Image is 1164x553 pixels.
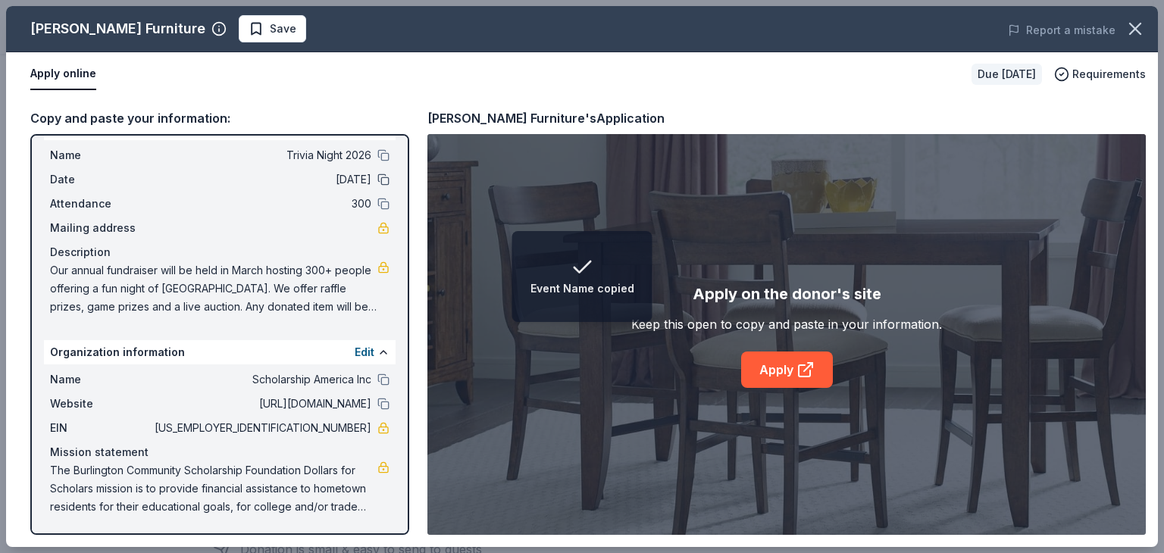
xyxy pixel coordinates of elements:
[152,146,371,164] span: Trivia Night 2026
[152,195,371,213] span: 300
[50,419,152,437] span: EIN
[50,443,390,461] div: Mission statement
[427,108,665,128] div: [PERSON_NAME] Furniture's Application
[50,195,152,213] span: Attendance
[270,20,296,38] span: Save
[50,170,152,189] span: Date
[30,58,96,90] button: Apply online
[1072,65,1146,83] span: Requirements
[50,261,377,316] span: Our annual fundraiser will be held in March hosting 300+ people offering a fun night of [GEOGRAPH...
[50,395,152,413] span: Website
[44,340,396,364] div: Organization information
[152,419,371,437] span: [US_EMPLOYER_IDENTIFICATION_NUMBER]
[30,108,409,128] div: Copy and paste your information:
[972,64,1042,85] div: Due [DATE]
[50,461,377,516] span: The Burlington Community Scholarship Foundation Dollars for Scholars mission is to provide financ...
[50,219,152,237] span: Mailing address
[152,395,371,413] span: [URL][DOMAIN_NAME]
[530,280,634,298] div: Event Name copied
[30,17,205,41] div: [PERSON_NAME] Furniture
[50,146,152,164] span: Name
[50,370,152,389] span: Name
[152,370,371,389] span: Scholarship America Inc
[741,351,833,388] a: Apply
[631,315,942,333] div: Keep this open to copy and paste in your information.
[693,282,881,306] div: Apply on the donor's site
[1008,21,1115,39] button: Report a mistake
[239,15,306,42] button: Save
[1054,65,1146,83] button: Requirements
[50,243,390,261] div: Description
[152,170,371,189] span: [DATE]
[355,343,374,361] button: Edit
